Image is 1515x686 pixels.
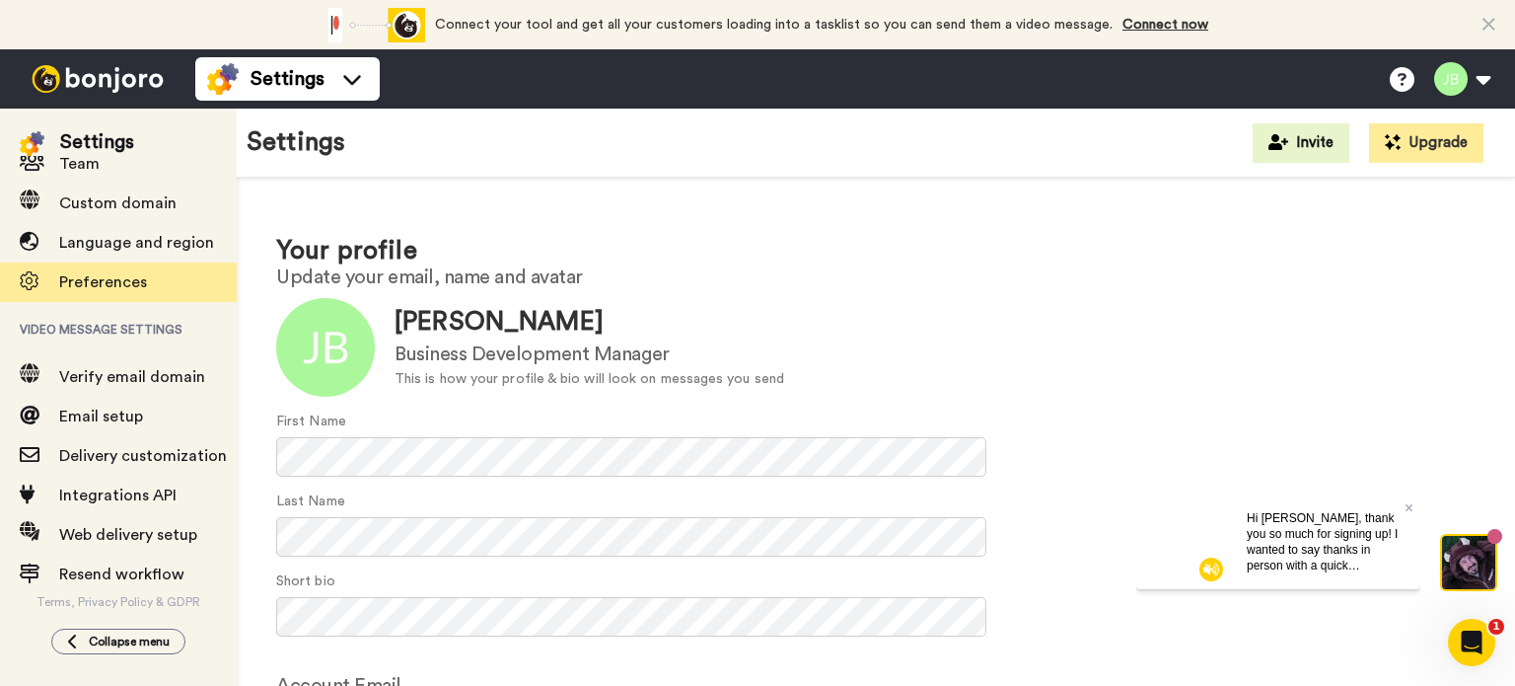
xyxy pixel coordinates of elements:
[1448,619,1495,666] iframe: Intercom live chat
[20,131,44,156] img: settings-colored.svg
[1488,619,1504,635] span: 1
[247,128,345,157] h1: Settings
[59,195,177,211] span: Custom domain
[59,409,143,424] span: Email setup
[276,492,345,512] label: Last Name
[110,17,261,220] span: Hi [PERSON_NAME], thank you so much for signing up! I wanted to say thanks in person with a quick...
[276,237,1476,266] h1: Your profile
[1253,123,1349,163] button: Invite
[1369,123,1483,163] button: Upgrade
[59,235,214,251] span: Language and region
[59,369,205,385] span: Verify email domain
[395,369,784,390] div: This is how your profile & bio will look on messages you send
[395,304,784,341] div: [PERSON_NAME]
[395,341,784,369] div: Business Development Manager
[59,527,197,543] span: Web delivery setup
[317,8,425,42] div: animation
[59,448,227,464] span: Delivery customization
[1122,18,1208,32] a: Connect now
[59,274,147,290] span: Preferences
[276,267,1476,288] h2: Update your email, name and avatar
[276,572,335,592] label: Short bio
[2,4,55,57] img: c638375f-eacb-431c-9714-bd8d08f708a7-1584310529.jpg
[59,488,177,503] span: Integrations API
[51,629,185,654] button: Collapse menu
[59,567,184,582] span: Resend workflow
[59,156,100,172] span: Team
[251,65,325,93] span: Settings
[63,63,87,87] img: mute-white.svg
[435,18,1113,32] span: Connect your tool and get all your customers loading into a tasklist so you can send them a video...
[207,63,239,95] img: settings-colored.svg
[24,65,172,93] img: bj-logo-header-white.svg
[60,128,134,156] div: Settings
[89,634,170,649] span: Collapse menu
[276,412,346,432] label: First Name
